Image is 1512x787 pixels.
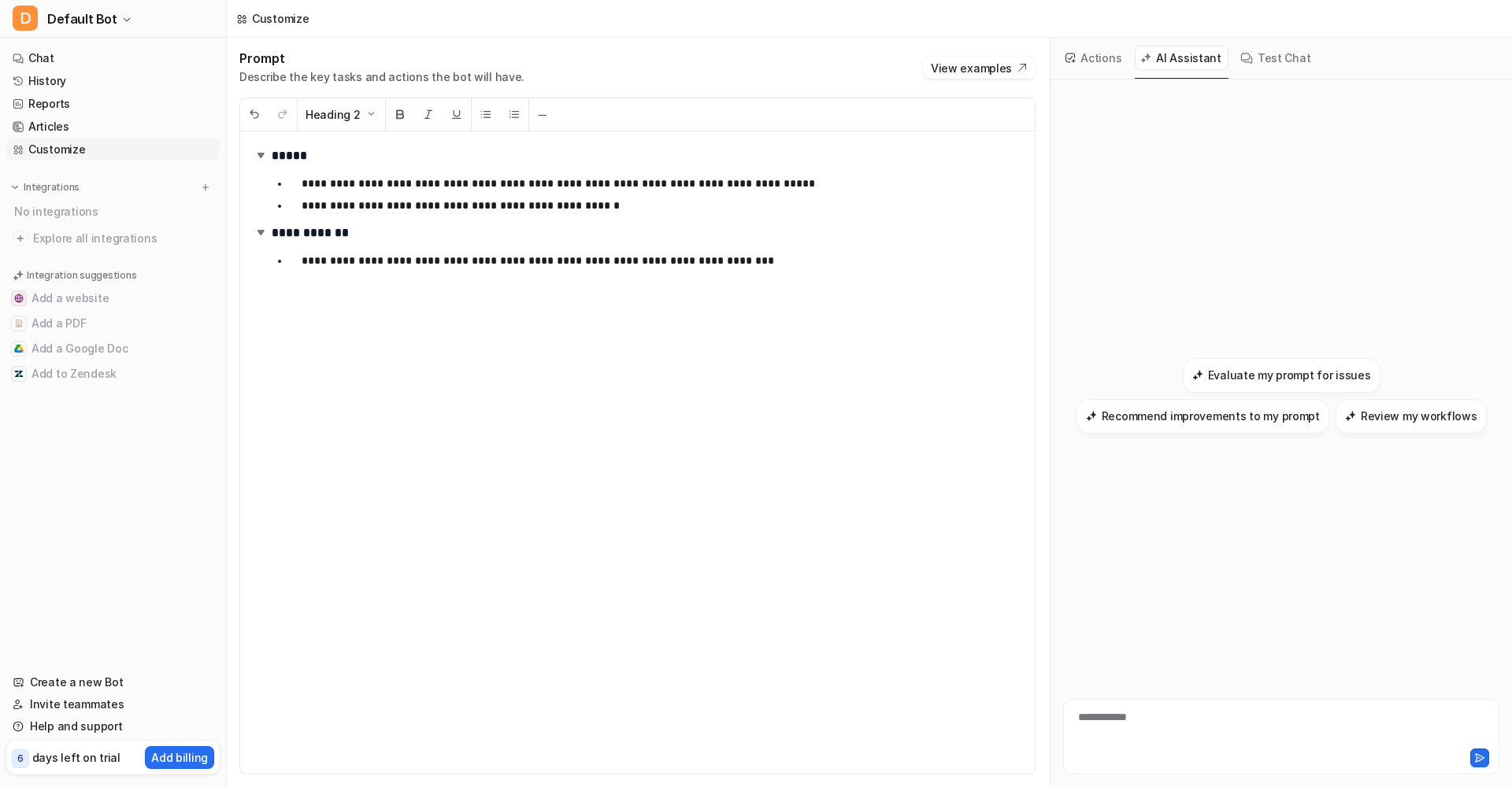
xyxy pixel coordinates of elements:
[298,98,385,131] button: Heading 2
[386,98,414,131] button: Bold
[508,108,521,120] img: Ordered List
[240,98,269,131] button: Undo
[6,179,84,195] button: Integrations
[248,108,261,120] img: Undo
[6,311,220,336] button: Add a PDFAdd a PDF
[253,147,269,163] img: expand-arrow.svg
[14,344,24,353] img: Add a Google Doc
[1235,46,1317,70] button: Test Chat
[422,108,435,120] img: Italic
[6,671,220,693] a: Create a new Bot
[6,116,220,138] a: Articles
[6,361,220,386] button: Add to ZendeskAdd to Zendesk
[200,182,211,193] img: menu_add.svg
[6,336,220,361] button: Add a Google DocAdd a Google Doc
[6,139,220,161] a: Customize
[6,693,220,715] a: Invite teammates
[276,108,289,120] img: Redo
[252,10,309,27] div: Customize
[9,182,20,193] img: expand menu
[450,108,463,120] img: Underline
[269,98,297,131] button: Redo
[500,98,528,131] button: Ordered List
[1077,399,1329,434] button: Recommend improvements to my promptRecommend improvements to my prompt
[365,108,377,120] img: Dropdown Down Arrow
[1135,46,1228,70] button: AI Assistant
[47,8,117,30] span: Default Bot
[6,70,220,92] a: History
[14,319,24,328] img: Add a PDF
[394,108,406,120] img: Bold
[1336,399,1487,434] button: Review my workflowsReview my workflows
[6,286,220,311] button: Add a websiteAdd a website
[6,47,220,69] a: Chat
[443,98,471,131] button: Underline
[27,268,136,283] p: Integration suggestions
[6,715,220,737] a: Help and support
[6,93,220,115] a: Reports
[145,746,214,769] button: Add billing
[33,226,213,251] span: Explore all integrations
[239,50,524,66] h1: Prompt
[1102,408,1320,424] h3: Recommend improvements to my prompt
[14,369,24,379] img: Add to Zendesk
[13,231,28,246] img: explore all integrations
[6,227,220,249] a: Explore all integrations
[1183,358,1380,393] button: Evaluate my prompt for issuesEvaluate my prompt for issues
[472,98,500,131] button: Unordered List
[1208,367,1371,383] h3: Evaluate my prompt for issues
[17,752,24,766] p: 6
[529,98,554,131] button: ─
[1192,369,1203,381] img: Evaluate my prompt for issues
[1086,410,1097,422] img: Recommend improvements to my prompt
[1345,410,1356,422] img: Review my workflows
[32,749,120,766] p: days left on trial
[9,198,220,224] div: No integrations
[13,6,38,31] span: D
[1060,46,1128,70] button: Actions
[923,57,1036,79] button: View examples
[480,108,492,120] img: Unordered List
[253,224,269,240] img: expand-arrow.svg
[239,69,524,85] p: Describe the key tasks and actions the bot will have.
[1361,408,1477,424] h3: Review my workflows
[151,749,208,766] p: Add billing
[14,294,24,303] img: Add a website
[414,98,443,131] button: Italic
[24,181,80,194] p: Integrations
